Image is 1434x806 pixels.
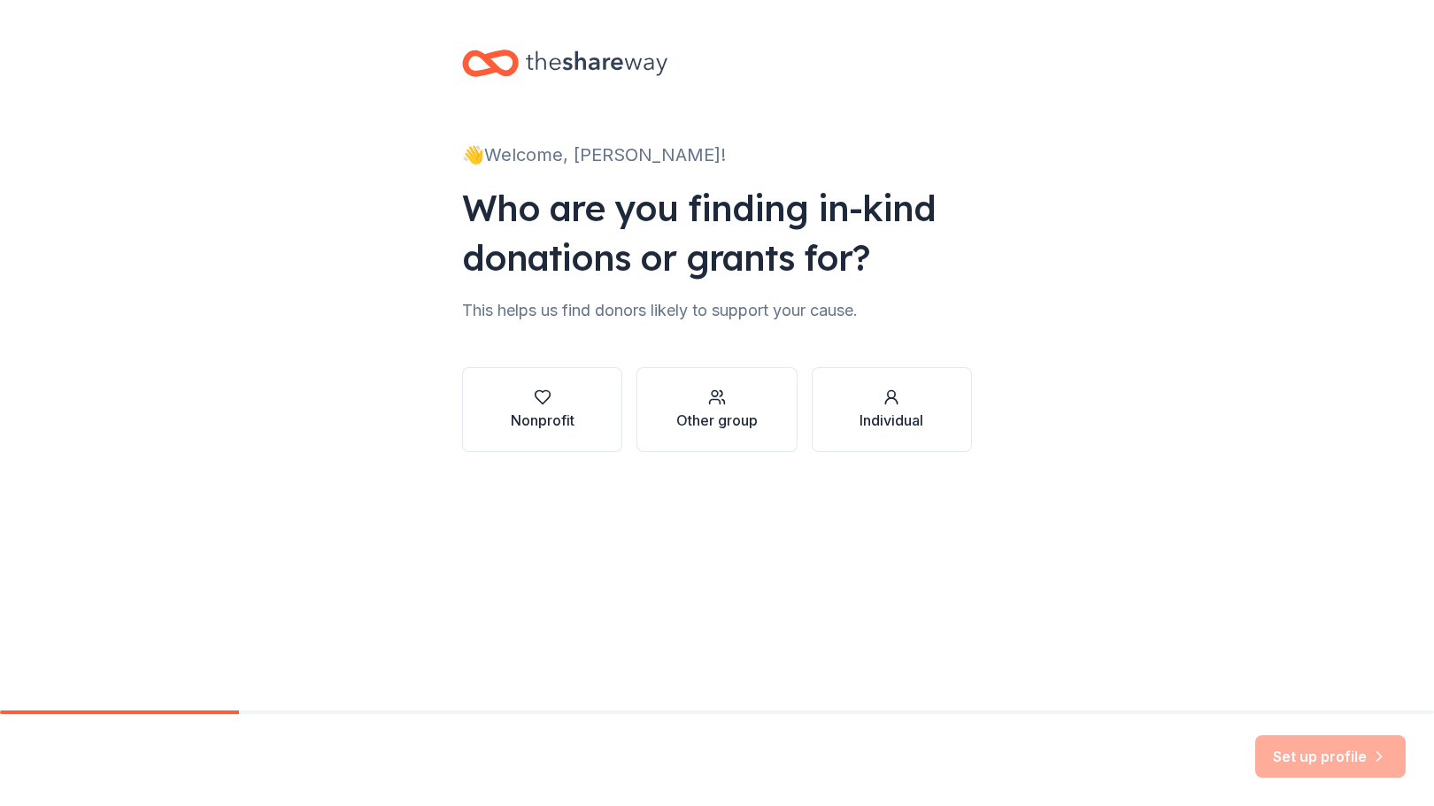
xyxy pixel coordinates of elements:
[462,183,972,282] div: Who are you finding in-kind donations or grants for?
[860,410,923,431] div: Individual
[462,367,622,452] button: Nonprofit
[511,410,574,431] div: Nonprofit
[462,141,972,169] div: 👋 Welcome, [PERSON_NAME]!
[636,367,797,452] button: Other group
[462,296,972,325] div: This helps us find donors likely to support your cause.
[812,367,972,452] button: Individual
[676,410,758,431] div: Other group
